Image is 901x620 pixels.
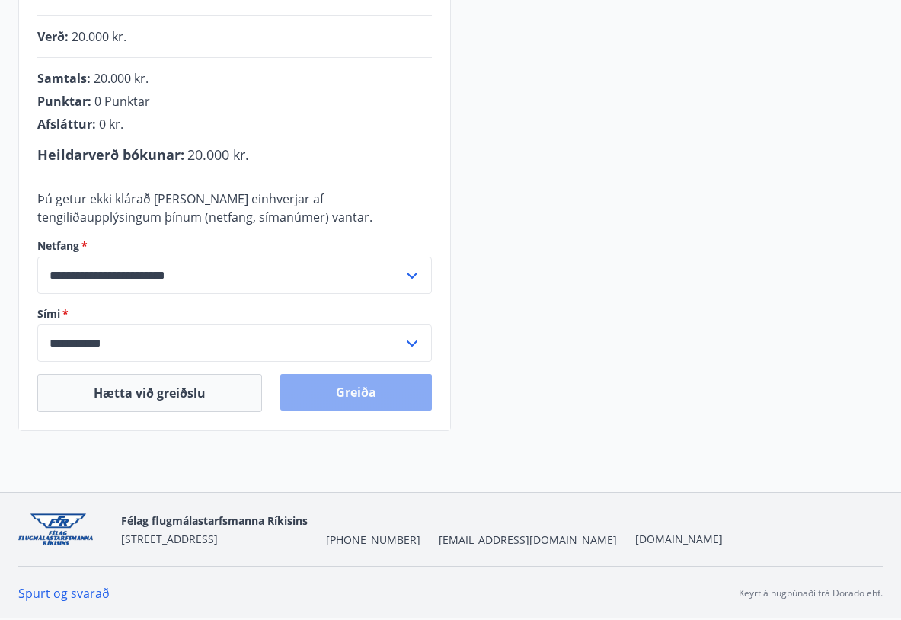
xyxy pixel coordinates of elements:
[37,238,432,254] label: Netfang
[94,93,150,110] span: 0 Punktar
[37,374,262,412] button: Hætta við greiðslu
[187,145,249,164] span: 20.000 kr.
[37,28,69,45] span: Verð :
[37,306,432,321] label: Sími
[37,70,91,87] span: Samtals :
[37,145,184,164] span: Heildarverð bókunar :
[18,585,110,602] a: Spurt og svarað
[121,513,308,528] span: Félag flugmálastarfsmanna Ríkisins
[326,532,420,548] span: [PHONE_NUMBER]
[739,586,883,600] p: Keyrt á hugbúnaði frá Dorado ehf.
[94,70,149,87] span: 20.000 kr.
[18,513,109,546] img: jpzx4QWYf4KKDRVudBx9Jb6iv5jAOT7IkiGygIXa.png
[72,28,126,45] span: 20.000 kr.
[280,374,432,411] button: Greiða
[37,116,96,133] span: Afsláttur :
[37,93,91,110] span: Punktar :
[99,116,123,133] span: 0 kr.
[439,532,617,548] span: [EMAIL_ADDRESS][DOMAIN_NAME]
[37,190,372,225] span: Þú getur ekki klárað [PERSON_NAME] einhverjar af tengiliðaupplýsingum þínum (netfang, símanúmer) ...
[635,532,723,546] a: [DOMAIN_NAME]
[121,532,218,546] span: [STREET_ADDRESS]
